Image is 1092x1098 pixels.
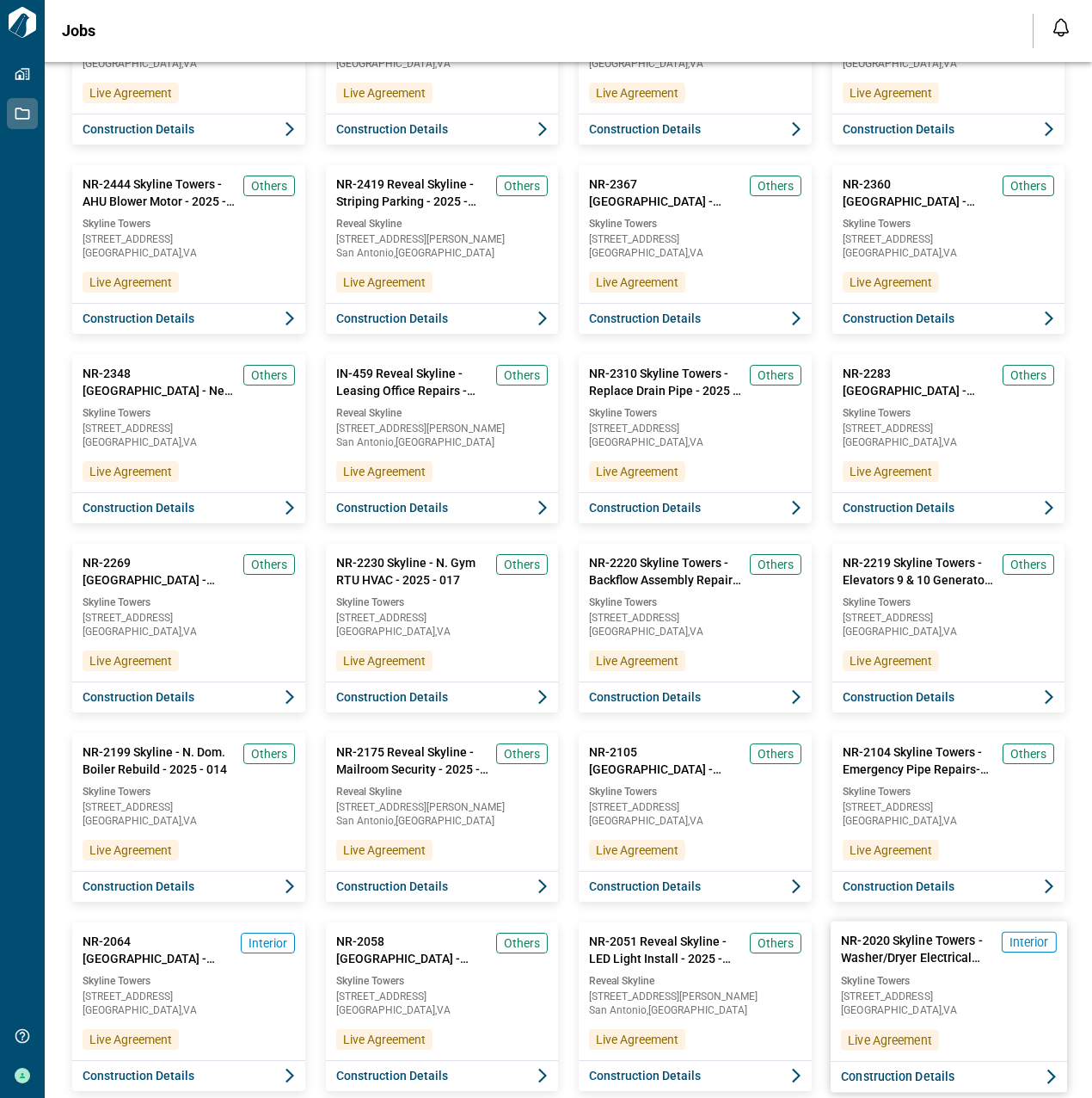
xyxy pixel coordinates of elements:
span: [GEOGRAPHIC_DATA] , VA [336,1005,549,1015]
button: Construction Details [326,114,559,145]
span: Construction Details [843,878,954,895]
span: NR-2360 [GEOGRAPHIC_DATA] - Water Control Valves - 2025 - 022 [843,176,997,210]
span: Construction Details [589,499,701,516]
span: [STREET_ADDRESS] [843,613,1055,623]
button: Construction Details [72,114,305,145]
span: Live Agreement [850,84,932,102]
span: [GEOGRAPHIC_DATA] , VA [843,59,1055,69]
span: NR-2348 [GEOGRAPHIC_DATA] - New Landscaping - 2025 - 021 [83,365,236,399]
span: Construction Details [589,1067,701,1084]
span: NR-2230 Skyline - N. Gym RTU HVAC - 2025 - 017 [336,554,490,589]
button: Construction Details [579,492,812,523]
span: NR-2058 [GEOGRAPHIC_DATA] - Parking Garage Staircase Repairs - 2025 - 010 [336,933,490,967]
span: Others [1010,745,1046,762]
span: Construction Details [83,120,194,138]
span: Skyline Towers [589,217,801,231]
span: Live Agreement [596,274,678,291]
span: Live Agreement [596,1031,678,1048]
span: Others [758,367,794,384]
span: Interior [248,935,287,952]
span: Construction Details [841,1068,954,1085]
span: Others [504,177,540,194]
span: [STREET_ADDRESS][PERSON_NAME] [336,423,549,434]
button: Construction Details [72,492,305,523]
span: [STREET_ADDRESS] [83,613,295,623]
span: Live Agreement [850,652,932,669]
span: [STREET_ADDRESS][PERSON_NAME] [589,991,801,1002]
button: Construction Details [832,871,1065,902]
span: Construction Details [83,1067,194,1084]
span: Interior [1009,934,1048,951]
span: Live Agreement [848,1031,931,1048]
span: Construction Details [843,688,954,706]
span: NR-2064 [GEOGRAPHIC_DATA] - [GEOGRAPHIC_DATA] Pipe Repairs - 2025 - 011 [83,933,234,967]
button: Construction Details [579,303,812,334]
span: [GEOGRAPHIC_DATA] , VA [589,437,801,447]
span: [GEOGRAPHIC_DATA] , VA [843,816,1055,826]
span: Construction Details [336,120,448,138]
span: [STREET_ADDRESS] [589,234,801,244]
button: Construction Details [72,1060,305,1091]
span: Others [758,745,794,762]
span: Construction Details [83,688,194,706]
button: Construction Details [830,1061,1066,1093]
span: [GEOGRAPHIC_DATA] , VA [83,1005,295,1015]
span: [STREET_ADDRESS] [83,423,295,434]
span: NR-2175 Reveal Skyline - Mailroom Security - 2025 - 002 [336,743,490,778]
span: Live Agreement [343,842,426,859]
span: Construction Details [83,310,194,327]
button: Construction Details [326,492,559,523]
span: [GEOGRAPHIC_DATA] , VA [843,626,1055,637]
span: Construction Details [843,120,954,138]
span: [STREET_ADDRESS] [589,423,801,434]
button: Construction Details [72,682,305,712]
span: Construction Details [336,688,448,706]
span: NR-2310 Skyline Towers - Replace Drain Pipe - 2025 - 020 [589,365,743,399]
span: [GEOGRAPHIC_DATA] , VA [83,248,295,258]
span: Live Agreement [89,842,172,859]
span: NR-2020 Skyline Towers - Washer/Dryer Electrical Repairs - 2025 - 009 [841,932,994,967]
span: Skyline Towers [83,785,295,799]
span: Skyline Towers [83,217,295,231]
span: San Antonio , [GEOGRAPHIC_DATA] [336,248,549,258]
button: Construction Details [579,114,812,145]
span: Live Agreement [850,274,932,291]
span: Skyline Towers [841,973,1056,987]
span: Construction Details [336,878,448,895]
span: San Antonio , [GEOGRAPHIC_DATA] [336,437,549,447]
span: Others [251,745,287,762]
span: NR-2219 Skyline Towers - Elevators 9 & 10 Generator Key Switches - 2025 - 015 [843,554,997,589]
span: [GEOGRAPHIC_DATA] , VA [589,626,801,637]
span: Reveal Skyline [589,974,801,988]
span: NR-2105 [GEOGRAPHIC_DATA] - [GEOGRAPHIC_DATA] Water Control Valve Replacement- 2025 - 013 [589,743,743,778]
button: Construction Details [579,1060,812,1091]
button: Construction Details [832,682,1065,712]
span: [STREET_ADDRESS] [336,991,549,1002]
span: Construction Details [843,310,954,327]
span: Skyline Towers [843,406,1055,420]
span: Skyline Towers [843,217,1055,231]
span: Construction Details [589,878,701,895]
button: Open notification feed [1047,14,1075,41]
span: [STREET_ADDRESS] [83,234,295,244]
span: NR-2444 Skyline Towers - AHU Blower Motor - 2025 - 024 [83,176,236,210]
span: Skyline Towers [589,406,801,420]
span: NR-2283 [GEOGRAPHIC_DATA] - [GEOGRAPHIC_DATA] Pipe Insulation - 2025 - 019 [843,365,997,399]
span: Construction Details [336,1067,448,1084]
span: [STREET_ADDRESS] [843,802,1055,812]
span: [GEOGRAPHIC_DATA] , VA [589,248,801,258]
span: Jobs [62,22,95,40]
span: Construction Details [336,499,448,516]
span: Live Agreement [89,1031,172,1048]
span: Construction Details [336,310,448,327]
span: Construction Details [843,499,954,516]
span: Live Agreement [89,463,172,480]
span: Others [504,935,540,952]
button: Construction Details [579,871,812,902]
span: NR-2269 [GEOGRAPHIC_DATA] - [GEOGRAPHIC_DATA] Pumps - 2025 - 018 [83,554,236,589]
span: [GEOGRAPHIC_DATA] , VA [83,626,295,637]
span: Others [1010,177,1046,194]
span: NR-2419 Reveal Skyline - Striping Parking - 2025 - 004 [336,176,490,210]
span: Live Agreement [850,463,932,480]
span: [GEOGRAPHIC_DATA] , VA [589,816,801,826]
